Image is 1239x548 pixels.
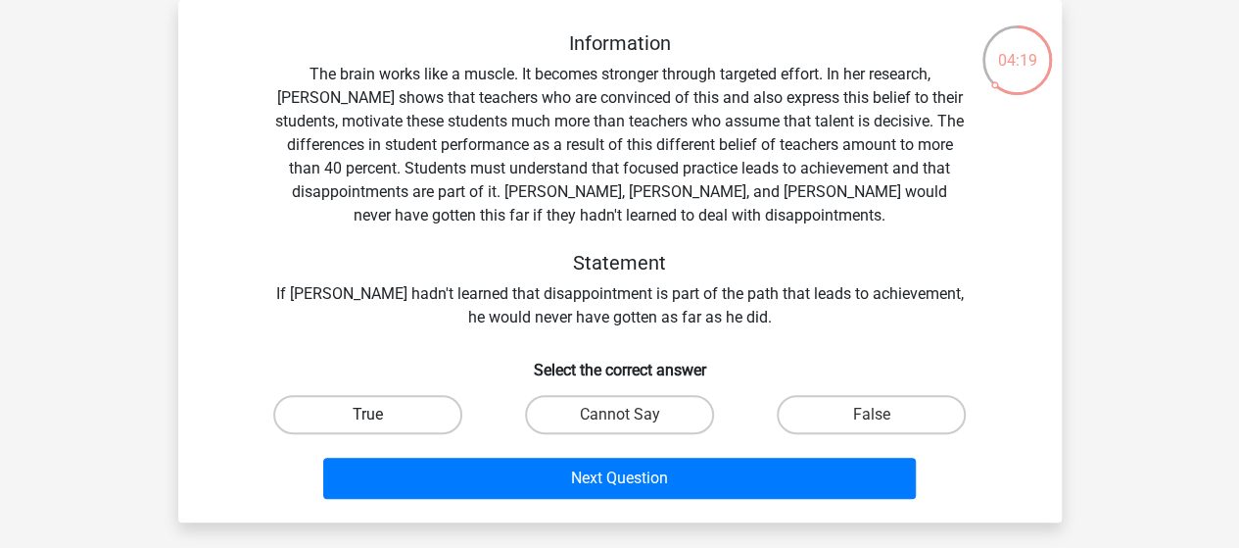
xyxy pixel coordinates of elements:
[272,251,968,274] h5: Statement
[323,458,916,499] button: Next Question
[777,395,966,434] label: False
[980,24,1054,73] div: 04:19
[273,395,462,434] label: True
[210,345,1030,379] h6: Select the correct answer
[272,31,968,55] h5: Information
[525,395,714,434] label: Cannot Say
[210,31,1030,329] div: The brain works like a muscle. It becomes stronger through targeted effort. In her research, [PER...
